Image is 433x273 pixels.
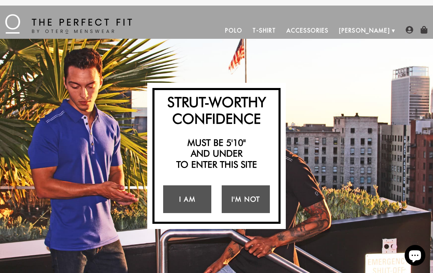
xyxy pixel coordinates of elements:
[158,94,275,127] h2: Strut-Worthy Confidence
[403,245,427,267] inbox-online-store-chat: Shopify online store chat
[406,26,413,34] img: user-account-icon.png
[222,185,270,213] a: I'm Not
[163,185,211,213] a: I Am
[281,22,334,39] a: Accessories
[220,22,248,39] a: Polo
[247,22,281,39] a: T-Shirt
[5,14,132,34] img: The Perfect Fit - by Otero Menswear - Logo
[334,22,395,39] a: [PERSON_NAME]
[158,137,275,170] h2: Must be 5'10" and under to enter this site
[420,26,428,34] img: shopping-bag-icon.png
